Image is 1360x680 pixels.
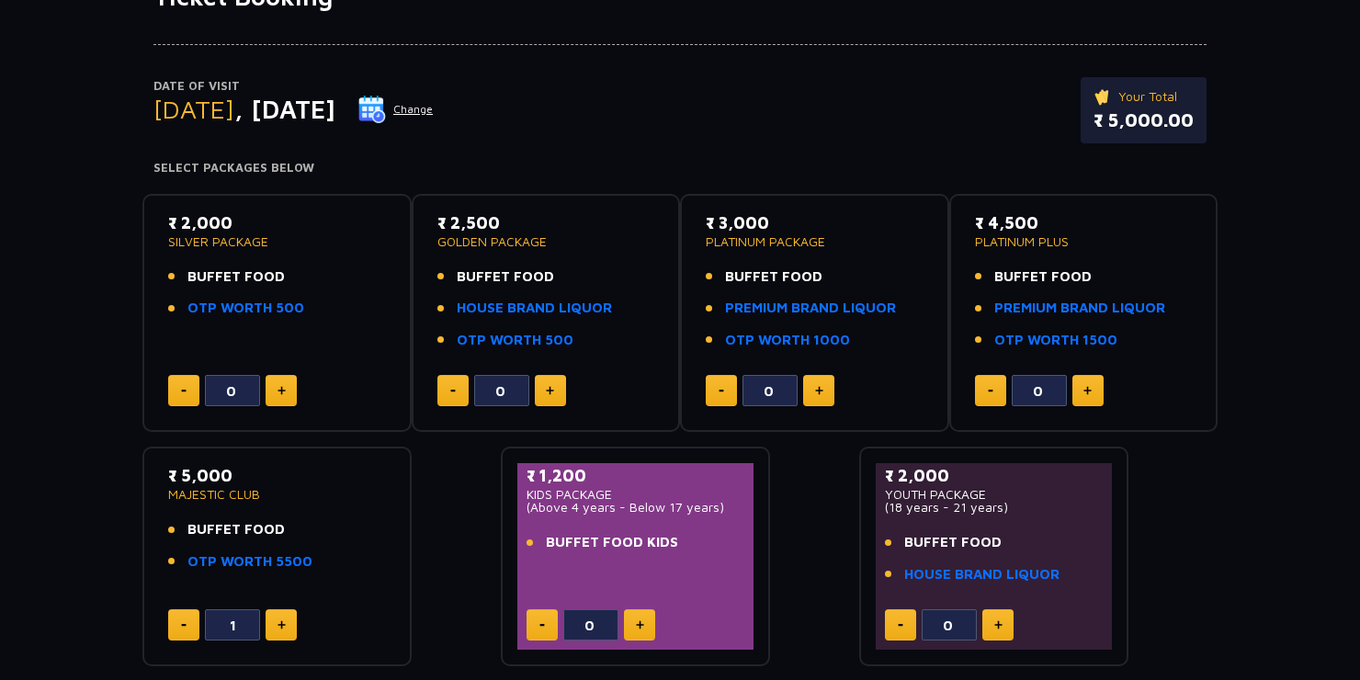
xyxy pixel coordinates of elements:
[885,501,1103,514] p: (18 years - 21 years)
[904,564,1060,585] a: HOUSE BRAND LIQUOR
[706,235,924,248] p: PLATINUM PACKAGE
[527,501,744,514] p: (Above 4 years - Below 17 years)
[725,330,850,351] a: OTP WORTH 1000
[181,624,187,627] img: minus
[994,330,1117,351] a: OTP WORTH 1500
[885,488,1103,501] p: YOUTH PACKAGE
[885,463,1103,488] p: ₹ 2,000
[1083,386,1092,395] img: plus
[278,620,286,629] img: plus
[168,463,386,488] p: ₹ 5,000
[153,77,434,96] p: Date of Visit
[994,620,1003,629] img: plus
[1094,107,1194,134] p: ₹ 5,000.00
[904,532,1002,553] span: BUFFET FOOD
[975,210,1193,235] p: ₹ 4,500
[527,463,744,488] p: ₹ 1,200
[719,390,724,392] img: minus
[187,266,285,288] span: BUFFET FOOD
[168,210,386,235] p: ₹ 2,000
[725,266,822,288] span: BUFFET FOOD
[636,620,644,629] img: plus
[168,235,386,248] p: SILVER PACKAGE
[187,298,304,319] a: OTP WORTH 500
[539,624,545,627] img: minus
[994,266,1092,288] span: BUFFET FOOD
[706,210,924,235] p: ₹ 3,000
[234,94,335,124] span: , [DATE]
[437,235,655,248] p: GOLDEN PACKAGE
[988,390,993,392] img: minus
[546,532,678,553] span: BUFFET FOOD KIDS
[278,386,286,395] img: plus
[898,624,903,627] img: minus
[357,95,434,124] button: Change
[168,488,386,501] p: MAJESTIC CLUB
[457,330,573,351] a: OTP WORTH 500
[1094,86,1194,107] p: Your Total
[527,488,744,501] p: KIDS PACKAGE
[975,235,1193,248] p: PLATINUM PLUS
[1094,86,1113,107] img: ticket
[437,210,655,235] p: ₹ 2,500
[725,298,896,319] a: PREMIUM BRAND LIQUOR
[181,390,187,392] img: minus
[457,266,554,288] span: BUFFET FOOD
[815,386,823,395] img: plus
[153,94,234,124] span: [DATE]
[187,551,312,572] a: OTP WORTH 5500
[457,298,612,319] a: HOUSE BRAND LIQUOR
[153,161,1207,176] h4: Select Packages Below
[187,519,285,540] span: BUFFET FOOD
[994,298,1165,319] a: PREMIUM BRAND LIQUOR
[546,386,554,395] img: plus
[450,390,456,392] img: minus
